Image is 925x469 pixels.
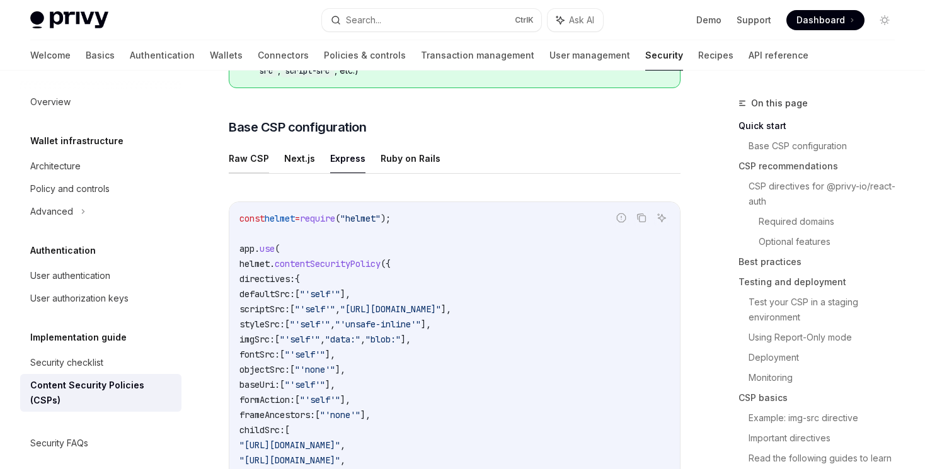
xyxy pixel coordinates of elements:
a: Policies & controls [324,40,406,71]
span: "'self'" [295,303,335,315]
span: "[URL][DOMAIN_NAME]" [340,303,441,315]
a: Support [737,14,771,26]
span: . [270,258,275,269]
span: contentSecurityPolicy [275,258,381,269]
div: Overview [30,94,71,110]
span: baseUri: [239,379,280,390]
span: formAction: [239,394,295,405]
span: ], [325,379,335,390]
span: ], [421,319,431,330]
a: Test your CSP in a staging environment [749,292,905,327]
div: User authentication [30,268,110,283]
div: Content Security Policies (CSPs) [30,378,174,408]
a: Recipes [698,40,733,71]
span: ); [381,213,391,224]
a: Security [645,40,683,71]
span: [ [280,379,285,390]
span: , [335,303,340,315]
span: "'none'" [295,364,335,375]
span: ], [340,394,350,405]
span: , [340,439,345,451]
a: Monitoring [749,368,905,388]
span: "'self'" [280,334,320,345]
span: Ctrl K [515,15,534,25]
a: Transaction management [421,40,534,71]
span: imgSrc: [239,334,275,345]
span: require [300,213,335,224]
a: Authentication [130,40,195,71]
span: [ [285,424,290,436]
span: "'self'" [300,288,340,300]
div: Architecture [30,159,81,174]
span: childSrc: [239,424,285,436]
span: [ [295,288,300,300]
a: Wallets [210,40,243,71]
div: User authorization keys [30,291,129,306]
span: . [255,243,260,254]
span: "[URL][DOMAIN_NAME]" [239,439,340,451]
code: script-src [280,65,335,77]
button: Next.js [284,144,315,173]
div: Search... [346,13,381,28]
div: Security checklist [30,355,103,370]
span: "'unsafe-inline'" [335,319,421,330]
span: "'self'" [285,379,325,390]
span: defaultSrc: [239,288,295,300]
span: [ [290,364,295,375]
a: Testing and deployment [738,272,905,292]
button: Raw CSP [229,144,269,173]
span: "'none'" [320,409,360,421]
a: Required domains [759,212,905,232]
div: Advanced [30,204,73,219]
span: ], [335,364,345,375]
a: Deployment [749,348,905,368]
span: Ask AI [569,14,594,26]
a: Basics [86,40,115,71]
a: Architecture [20,155,181,178]
button: Search...CtrlK [322,9,542,31]
button: Toggle dark mode [875,10,895,30]
a: Security FAQs [20,432,181,455]
a: Example: img-src directive [749,408,905,428]
span: ( [335,213,340,224]
span: On this page [751,96,808,111]
a: CSP recommendations [738,156,905,176]
a: User authentication [20,264,181,287]
button: Ask AI [653,210,670,226]
a: Demo [696,14,721,26]
a: User authorization keys [20,287,181,310]
span: "blob:" [365,334,401,345]
span: use [260,243,275,254]
a: Important directives [749,428,905,448]
span: [ [290,303,295,315]
span: ], [340,288,350,300]
button: Ask AI [548,9,603,31]
button: Copy the contents from the code block [633,210,650,226]
a: Optional features [759,232,905,252]
span: ], [401,334,411,345]
span: [ [315,409,320,421]
a: Welcome [30,40,71,71]
span: ], [441,303,451,315]
span: "'self'" [285,349,325,360]
span: ({ [381,258,391,269]
button: Express [330,144,365,173]
span: "helmet" [340,213,381,224]
span: Base CSP configuration [229,118,366,136]
span: helmet [265,213,295,224]
a: Quick start [738,116,905,136]
span: , [340,455,345,466]
span: { [295,273,300,285]
a: Connectors [258,40,309,71]
div: Policy and controls [30,181,110,196]
span: ], [325,349,335,360]
a: Overview [20,91,181,113]
span: "[URL][DOMAIN_NAME]" [239,455,340,466]
a: Base CSP configuration [749,136,905,156]
span: [ [275,334,280,345]
h5: Implementation guide [30,330,127,345]
button: Report incorrect code [613,210,629,226]
span: , [320,334,325,345]
a: User management [549,40,630,71]
span: frameAncestors: [239,409,315,421]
